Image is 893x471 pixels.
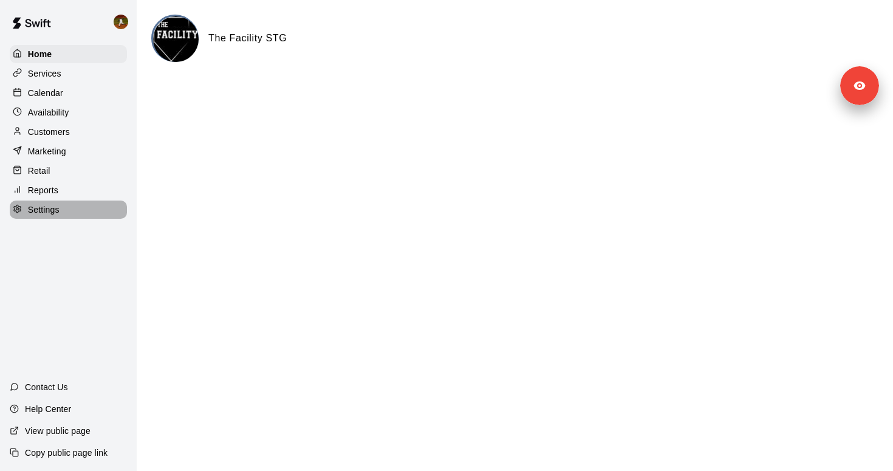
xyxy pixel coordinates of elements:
[10,162,127,180] a: Retail
[10,103,127,122] a: Availability
[111,10,137,34] div: Cody Hansen
[28,67,61,80] p: Services
[10,181,127,199] a: Reports
[10,45,127,63] a: Home
[28,145,66,157] p: Marketing
[25,403,71,415] p: Help Center
[25,447,108,459] p: Copy public page link
[25,381,68,393] p: Contact Us
[28,204,60,216] p: Settings
[153,16,199,62] img: The Facility STG logo
[10,84,127,102] a: Calendar
[114,15,128,29] img: Cody Hansen
[28,126,70,138] p: Customers
[28,184,58,196] p: Reports
[10,201,127,219] a: Settings
[28,106,69,119] p: Availability
[208,30,287,46] h6: The Facility STG
[28,87,63,99] p: Calendar
[28,165,50,177] p: Retail
[10,64,127,83] a: Services
[10,142,127,160] a: Marketing
[25,425,91,437] p: View public page
[28,48,52,60] p: Home
[10,123,127,141] a: Customers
